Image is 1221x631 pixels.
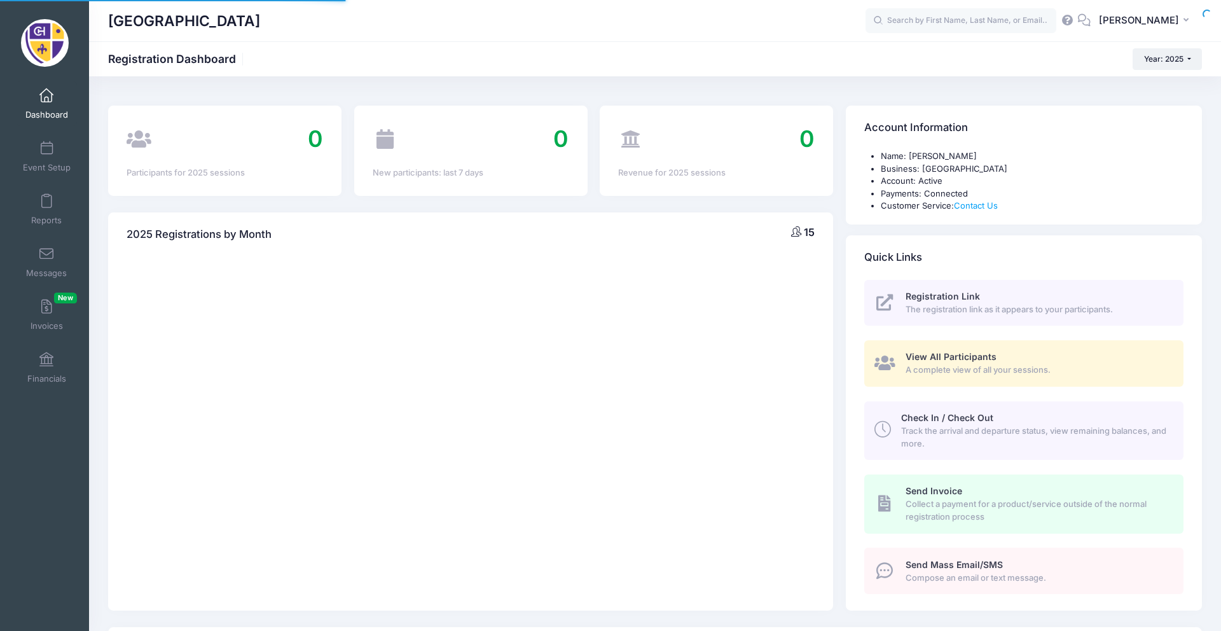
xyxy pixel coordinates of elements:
[906,572,1169,585] span: Compose an email or text message.
[881,163,1183,176] li: Business: [GEOGRAPHIC_DATA]
[127,167,323,179] div: Participants for 2025 sessions
[308,125,323,153] span: 0
[23,162,71,173] span: Event Setup
[17,187,77,232] a: Reports
[27,373,66,384] span: Financials
[881,188,1183,200] li: Payments: Connected
[864,239,922,275] h4: Quick Links
[866,8,1056,34] input: Search by First Name, Last Name, or Email...
[1133,48,1202,70] button: Year: 2025
[108,52,247,66] h1: Registration Dashboard
[804,226,815,239] span: 15
[1091,6,1202,36] button: [PERSON_NAME]
[1144,54,1183,64] span: Year: 2025
[864,340,1183,387] a: View All Participants A complete view of all your sessions.
[906,364,1169,377] span: A complete view of all your sessions.
[906,351,997,362] span: View All Participants
[954,200,998,211] a: Contact Us
[31,215,62,226] span: Reports
[31,321,63,331] span: Invoices
[17,81,77,126] a: Dashboard
[25,109,68,120] span: Dashboard
[864,110,968,146] h4: Account Information
[17,240,77,284] a: Messages
[373,167,569,179] div: New participants: last 7 days
[618,167,815,179] div: Revenue for 2025 sessions
[906,291,980,302] span: Registration Link
[864,280,1183,326] a: Registration Link The registration link as it appears to your participants.
[906,303,1169,316] span: The registration link as it appears to your participants.
[1099,13,1179,27] span: [PERSON_NAME]
[26,268,67,279] span: Messages
[17,345,77,390] a: Financials
[901,425,1169,450] span: Track the arrival and departure status, view remaining balances, and more.
[21,19,69,67] img: Chatham Hall
[906,485,962,496] span: Send Invoice
[864,475,1183,533] a: Send Invoice Collect a payment for a product/service outside of the normal registration process
[906,498,1169,523] span: Collect a payment for a product/service outside of the normal registration process
[864,548,1183,594] a: Send Mass Email/SMS Compose an email or text message.
[17,293,77,337] a: InvoicesNew
[881,175,1183,188] li: Account: Active
[906,559,1003,570] span: Send Mass Email/SMS
[127,216,272,253] h4: 2025 Registrations by Month
[108,6,260,36] h1: [GEOGRAPHIC_DATA]
[901,412,993,423] span: Check In / Check Out
[54,293,77,303] span: New
[881,150,1183,163] li: Name: [PERSON_NAME]
[881,200,1183,212] li: Customer Service:
[553,125,569,153] span: 0
[864,401,1183,460] a: Check In / Check Out Track the arrival and departure status, view remaining balances, and more.
[17,134,77,179] a: Event Setup
[799,125,815,153] span: 0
